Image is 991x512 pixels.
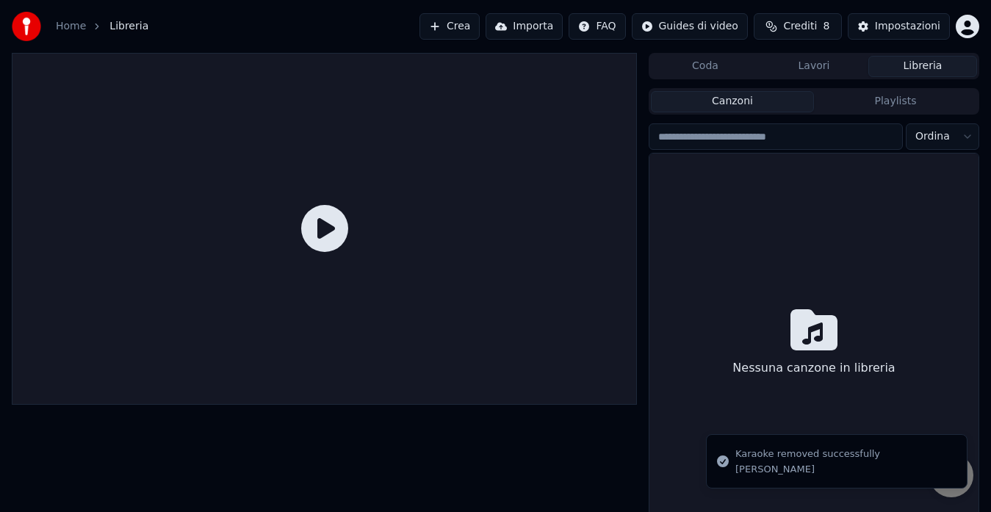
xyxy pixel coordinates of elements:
button: Canzoni [651,91,814,112]
img: youka [12,12,41,41]
div: Karaoke removed successfully [735,447,880,461]
span: Ordina [915,129,950,144]
button: Coda [651,56,760,77]
span: Libreria [109,19,148,34]
a: Home [56,19,86,34]
button: Guides di video [632,13,748,40]
nav: breadcrumb [56,19,148,34]
span: Crediti [783,19,817,34]
button: Lavori [760,56,868,77]
div: [PERSON_NAME] [735,463,880,476]
button: Playlists [814,91,977,112]
span: 8 [823,19,829,34]
button: Impostazioni [848,13,950,40]
button: Importa [486,13,563,40]
button: FAQ [569,13,625,40]
button: Libreria [868,56,977,77]
button: Crea [419,13,480,40]
div: Impostazioni [875,19,940,34]
button: Crediti8 [754,13,842,40]
div: Nessuna canzone in libreria [727,353,901,383]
